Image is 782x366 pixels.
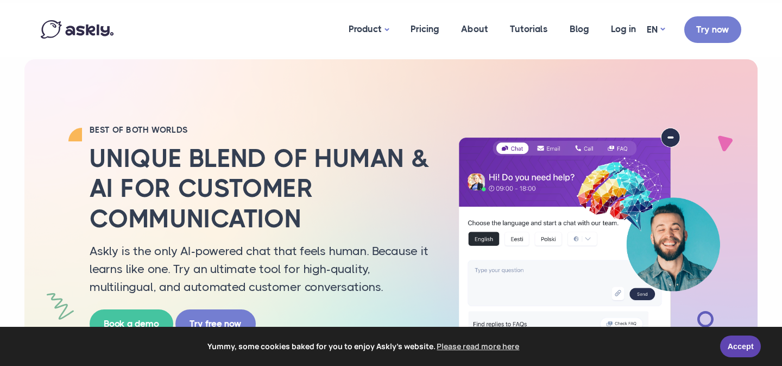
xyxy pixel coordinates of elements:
[600,3,647,55] a: Log in
[175,309,256,338] a: Try free now
[647,22,665,38] a: EN
[41,20,113,39] img: Askly
[90,125,432,135] h2: BEST OF BOTH WORLDS
[90,309,173,338] a: Book a demo
[16,338,712,355] span: Yummy, some cookies baked for you to enjoy Askly's website.
[684,16,741,43] a: Try now
[450,3,499,55] a: About
[400,3,450,55] a: Pricing
[499,3,559,55] a: Tutorials
[338,3,400,57] a: Product
[90,144,432,234] h2: Unique blend of human & AI for customer communication
[559,3,600,55] a: Blog
[720,336,761,357] a: Accept
[90,242,432,296] p: Askly is the only AI-powered chat that feels human. Because it learns like one. Try an ultimate t...
[448,128,730,363] img: AI multilingual chat
[436,338,521,355] a: learn more about cookies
